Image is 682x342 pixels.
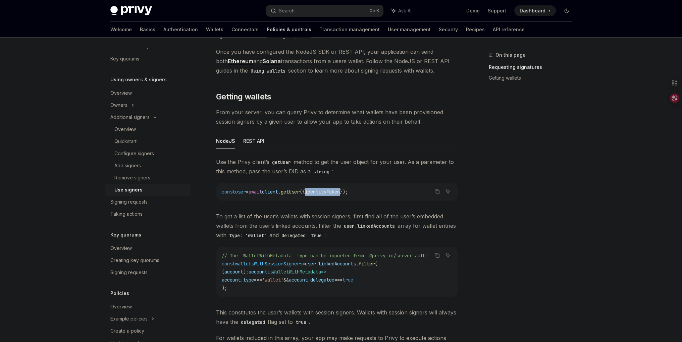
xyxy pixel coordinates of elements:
button: Copy the contents from the code block [433,187,441,196]
a: Wallets [206,22,223,38]
div: Overview [110,89,132,97]
a: Taking actions [105,208,191,220]
button: Toggle dark mode [561,5,572,16]
span: identityToken [305,189,340,195]
div: Taking actions [110,210,143,218]
span: account [222,277,241,283]
span: From your server, you can query Privy to determine what wallets have been provisioned session sig... [216,108,458,126]
button: Copy the contents from the code block [433,251,441,260]
span: . [356,261,359,267]
button: REST API [243,133,264,149]
div: Use signers [114,186,143,194]
span: Dashboard [520,7,545,14]
span: is [267,269,273,275]
div: Quickstart [114,137,137,145]
a: Overview [105,87,191,99]
span: Getting wallets [216,91,271,102]
span: 'wallet' [262,277,283,283]
code: getUser [269,159,294,166]
a: Recipes [466,22,485,38]
span: const [222,189,235,195]
a: Transaction management [319,22,380,38]
a: API reference [493,22,525,38]
div: Search... [279,7,298,15]
span: type [243,277,254,283]
img: dark logo [110,6,152,15]
span: : [246,269,249,275]
span: === [334,277,343,283]
span: const [222,261,235,267]
span: . [308,277,310,283]
code: user.linkedAccounts [341,222,398,230]
span: On this page [495,51,526,59]
span: }); [340,189,348,195]
a: Overview [105,242,191,254]
a: Creating key quorums [105,254,191,266]
a: Ethereum [228,58,253,65]
code: delegated [238,318,268,326]
a: Getting wallets [489,73,577,83]
h5: Using owners & signers [110,76,167,84]
span: walletsWithSessionSigners [235,261,302,267]
span: === [254,277,262,283]
span: => [321,269,326,275]
a: Quickstart [105,135,191,147]
span: && [283,277,289,283]
span: delegated [310,277,334,283]
h5: Key quorums [110,231,141,239]
div: Overview [114,125,136,133]
a: Key quorums [105,53,191,65]
span: This constitutes the user’s wallets with session signers. Wallets with session signers will alway... [216,308,458,327]
a: Welcome [110,22,132,38]
button: Ask AI [443,251,452,260]
span: . [241,277,243,283]
div: Owners [110,101,127,109]
button: NodeJS [216,133,235,149]
a: Overview [105,301,191,313]
a: Solana [263,58,281,65]
span: true [343,277,353,283]
div: Configure signers [114,149,154,158]
span: await [249,189,262,195]
span: user [235,189,246,195]
a: User management [388,22,431,38]
a: Create a policy [105,325,191,337]
span: = [246,189,249,195]
span: filter [359,261,375,267]
span: ( [375,261,377,267]
span: Use the Privy client’s method to get the user object for your user. As a parameter to this method... [216,157,458,176]
div: Example policies [110,315,148,323]
code: type: 'wallet' [226,232,269,239]
span: Ask AI [398,7,412,14]
a: Dashboard [514,5,556,16]
span: WalletWithMetadata [273,269,321,275]
a: Support [488,7,506,14]
div: Signing requests [110,268,148,276]
span: ); [222,285,227,291]
a: Authentication [163,22,198,38]
span: = [302,261,305,267]
button: Ask AI [387,5,416,17]
a: Basics [140,22,155,38]
a: Remove signers [105,172,191,184]
code: Using wallets [248,67,288,75]
h5: Policies [110,289,129,297]
span: client [262,189,278,195]
button: Search...CtrlK [266,5,383,17]
div: Additional signers [110,113,150,121]
div: Remove signers [114,174,150,182]
div: Create a policy [110,327,144,335]
span: account [289,277,308,283]
span: . [278,189,281,195]
span: getUser [281,189,300,195]
span: user [305,261,316,267]
div: Overview [110,303,132,311]
a: Add signers [105,160,191,172]
span: // The `WalletWithMetadata` type can be imported from '@privy-io/server-auth' [222,253,428,259]
code: string [311,168,332,175]
div: Signing requests [110,198,148,206]
a: Policies & controls [267,22,311,38]
button: Ask AI [443,187,452,196]
span: ) [243,269,246,275]
a: Configure signers [105,147,191,160]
